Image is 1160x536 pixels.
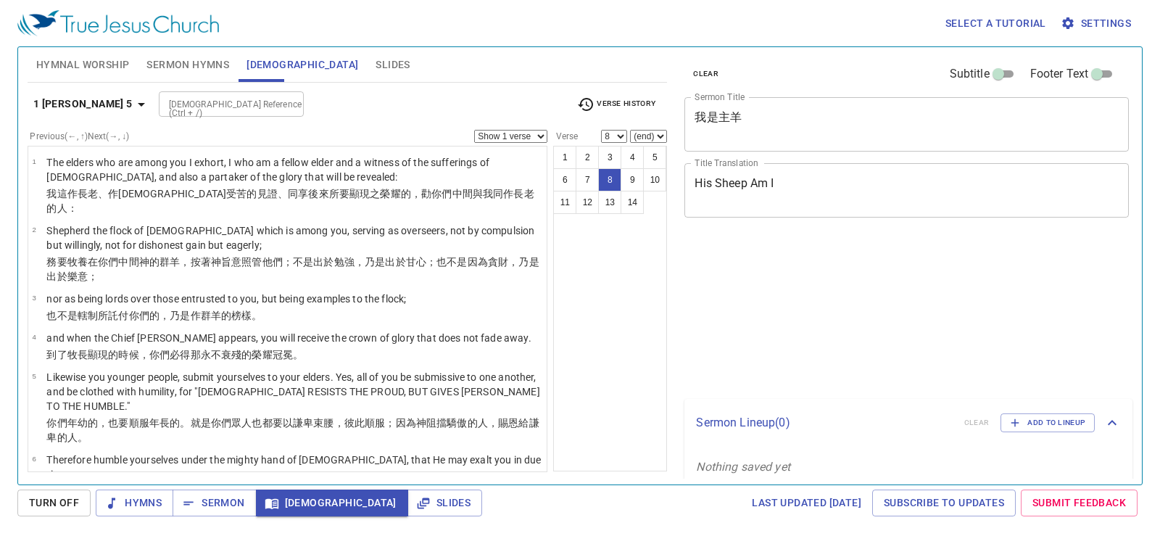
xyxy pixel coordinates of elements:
button: 7 [576,168,599,191]
button: Hymns [96,490,173,516]
wg4168: 的榜樣 [221,310,262,321]
button: Slides [407,490,482,516]
wg5011: 的人。 [57,432,88,443]
span: Hymns [107,494,162,512]
wg235: 作 [191,310,262,321]
button: 13 [598,191,621,214]
wg1722: 神 [46,256,539,282]
wg3501: ，也要 [46,417,539,443]
p: and when the Chief [PERSON_NAME] appears, you will receive the crown of glory that does not fade ... [46,331,531,345]
wg1161: 你們眾人 [46,417,539,443]
wg2819: 你們的，乃是 [129,310,262,321]
label: Previous (←, ↑) Next (→, ↓) [30,132,129,141]
wg5179: 。 [252,310,262,321]
wg262: 榮耀 [252,349,303,360]
p: Likewise you younger people, submit yourselves to your elders. Yes, all of you be submissive to o... [46,370,542,413]
span: 4 [32,333,36,341]
wg3956: 也都要以謙卑 [46,417,539,443]
i: Nothing saved yet [696,460,790,474]
span: 2 [32,226,36,234]
span: Last updated [DATE] [752,494,861,512]
wg4168: ，按著神旨意照管 [46,256,539,282]
wg1096: 群羊 [201,310,262,321]
p: 我這作長老 [46,186,542,215]
span: Settings [1064,15,1131,33]
button: 14 [621,191,644,214]
span: Add to Lineup [1010,416,1085,429]
span: Sermon Hymns [146,56,229,74]
a: Last updated [DATE] [746,490,867,516]
wg5319: 的時候，你們必得 [108,349,303,360]
wg5485: 給謙卑 [46,417,539,443]
textarea: His Sheep Am I [695,176,1119,204]
wg1391: 冠冕 [273,349,303,360]
button: Verse History [568,94,664,115]
button: Settings [1058,10,1137,37]
button: 2 [576,146,599,169]
button: 10 [643,168,666,191]
button: 5 [643,146,666,169]
button: 1 [PERSON_NAME] 5 [28,91,156,117]
wg5244: 的人，賜 [46,417,539,443]
button: Select a tutorial [940,10,1052,37]
div: Sermon Lineup(0)clearAdd to Lineup [684,399,1132,447]
span: Subscribe to Updates [884,494,1004,512]
wg5213: 中間 [46,256,539,282]
wg4850: 的人： [46,202,77,214]
wg1325: 恩 [46,417,539,443]
button: 6 [553,168,576,191]
span: Submit Feedback [1032,494,1126,512]
wg5293: ；因為 [46,417,539,443]
wg2634: 所託付 [98,310,262,321]
button: Turn Off [17,490,91,516]
span: [DEMOGRAPHIC_DATA] [246,56,358,74]
button: 4 [621,146,644,169]
wg5547: 受苦的 [46,188,534,214]
button: 8 [598,168,621,191]
wg5012: 束腰 [46,417,539,443]
wg3144: 、同享 [46,188,534,214]
wg1463: ，彼此 [46,417,539,443]
span: Turn Off [29,494,79,512]
p: Sermon Lineup ( 0 ) [696,414,952,432]
p: 你們年幼的 [46,416,542,445]
textarea: 我是主羊 [695,110,1119,138]
wg4735: 。 [293,349,303,360]
button: 3 [598,146,621,169]
button: 1 [553,146,576,169]
wg4245: 、作[DEMOGRAPHIC_DATA] [46,188,534,214]
p: 也不是 [46,308,406,323]
b: 1 [PERSON_NAME] 5 [33,95,133,113]
button: 11 [553,191,576,214]
button: 9 [621,168,644,191]
span: Subtitle [950,65,990,83]
span: clear [693,67,718,81]
wg3754: 神 [46,417,539,443]
p: 務要牧養 [46,255,542,284]
wg235: 出於樂意 [46,271,98,282]
button: Add to Lineup [1000,413,1095,432]
p: 到了牧長 [46,347,531,362]
iframe: from-child [679,233,1042,394]
wg240: 順服 [46,417,539,443]
button: [DEMOGRAPHIC_DATA] [256,490,408,516]
button: clear [684,65,727,83]
wg3366: 轄制 [78,310,262,321]
wg4245: 。就是 [46,417,539,443]
button: 12 [576,191,599,214]
wg5293: 年長的 [46,417,539,443]
input: Type Bible Reference [163,96,275,112]
wg4290: ； [88,271,98,282]
a: Submit Feedback [1021,490,1138,516]
wg750: 顯現 [88,349,303,360]
p: Shepherd the flock of [DEMOGRAPHIC_DATA] which is among you, serving as overseers, not by compuls... [46,223,542,252]
span: Slides [419,494,471,512]
span: 3 [32,294,36,302]
button: Sermon [173,490,256,516]
span: Sermon [184,494,244,512]
wg3804: 見證 [46,188,534,214]
p: The elders who are among you I exhort, I who am a fellow elder and a witness of the sufferings of... [46,155,542,184]
a: Subscribe to Updates [872,490,1016,516]
wg2316: 的群羊 [46,256,539,282]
